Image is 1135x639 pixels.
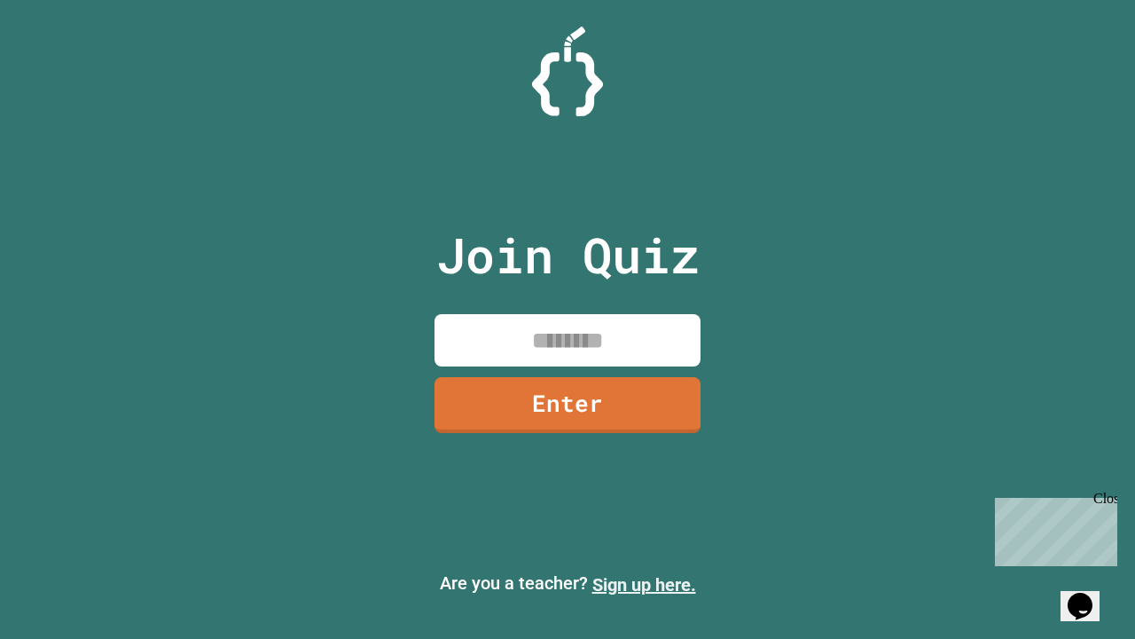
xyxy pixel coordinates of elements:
p: Join Quiz [436,218,700,292]
p: Are you a teacher? [14,570,1121,598]
iframe: chat widget [1061,568,1117,621]
iframe: chat widget [988,491,1117,566]
a: Sign up here. [592,574,696,596]
img: Logo.svg [532,27,603,116]
a: Enter [434,377,701,433]
div: Chat with us now!Close [7,7,122,113]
